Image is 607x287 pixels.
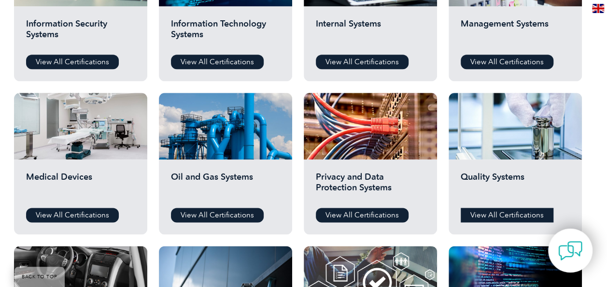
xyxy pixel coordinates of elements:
[26,172,135,201] h2: Medical Devices
[26,18,135,47] h2: Information Security Systems
[26,208,119,222] a: View All Certifications
[316,18,425,47] h2: Internal Systems
[171,55,264,69] a: View All Certifications
[592,4,604,13] img: en
[461,172,570,201] h2: Quality Systems
[558,239,582,263] img: contact-chat.png
[26,55,119,69] a: View All Certifications
[171,208,264,222] a: View All Certifications
[461,208,553,222] a: View All Certifications
[14,267,65,287] a: BACK TO TOP
[171,18,280,47] h2: Information Technology Systems
[171,172,280,201] h2: Oil and Gas Systems
[316,172,425,201] h2: Privacy and Data Protection Systems
[461,55,553,69] a: View All Certifications
[461,18,570,47] h2: Management Systems
[316,55,409,69] a: View All Certifications
[316,208,409,222] a: View All Certifications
